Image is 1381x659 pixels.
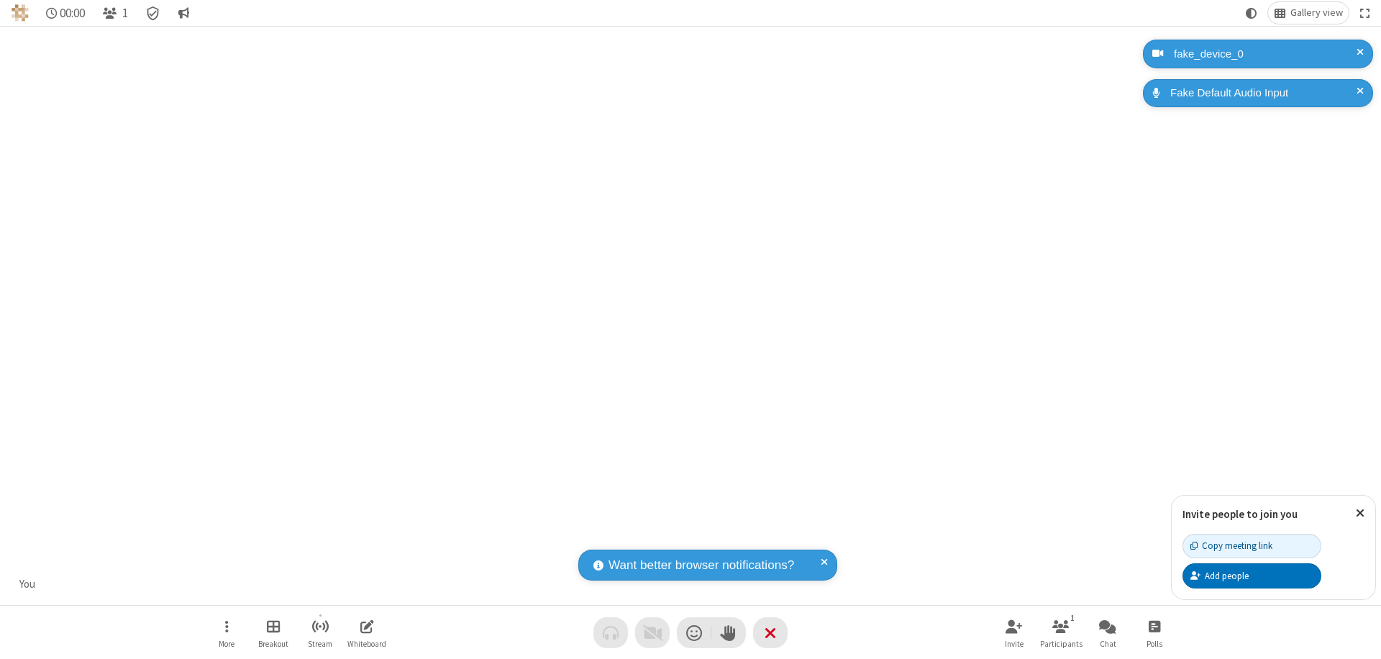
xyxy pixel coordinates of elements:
[96,2,134,24] button: Open participant list
[140,2,167,24] div: Meeting details Encryption enabled
[1086,612,1129,653] button: Open chat
[1147,640,1162,648] span: Polls
[1240,2,1263,24] button: Using system theme
[1169,46,1362,63] div: fake_device_0
[1182,563,1321,588] button: Add people
[1268,2,1349,24] button: Change layout
[1040,640,1083,648] span: Participants
[1290,7,1343,19] span: Gallery view
[14,576,41,593] div: You
[205,612,248,653] button: Open menu
[1039,612,1083,653] button: Open participant list
[60,6,85,20] span: 00:00
[753,617,788,648] button: End or leave meeting
[219,640,234,648] span: More
[40,2,91,24] div: Timer
[1067,612,1079,624] div: 1
[609,556,794,575] span: Want better browser notifications?
[308,640,332,648] span: Stream
[1190,539,1272,553] div: Copy meeting link
[298,612,342,653] button: Start streaming
[172,2,195,24] button: Conversation
[1354,2,1376,24] button: Fullscreen
[122,6,128,20] span: 1
[1182,534,1321,558] button: Copy meeting link
[711,617,746,648] button: Raise hand
[252,612,295,653] button: Manage Breakout Rooms
[258,640,288,648] span: Breakout
[345,612,388,653] button: Open shared whiteboard
[1005,640,1024,648] span: Invite
[1100,640,1116,648] span: Chat
[993,612,1036,653] button: Invite participants (⌘+Shift+I)
[1345,496,1375,531] button: Close popover
[635,617,670,648] button: Video
[1182,507,1298,521] label: Invite people to join you
[347,640,386,648] span: Whiteboard
[1133,612,1176,653] button: Open poll
[12,4,29,22] img: QA Selenium DO NOT DELETE OR CHANGE
[593,617,628,648] button: Audio problem - check your Internet connection or call by phone
[677,617,711,648] button: Send a reaction
[1165,85,1362,101] div: Fake Default Audio Input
